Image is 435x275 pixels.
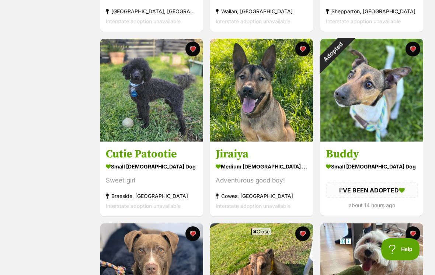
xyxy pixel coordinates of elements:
button: favourite [296,42,310,56]
a: Buddy small [DEMOGRAPHIC_DATA] Dog I'VE BEEN ADOPTED about 14 hours ago favourite [320,142,423,216]
a: Jiraiya medium [DEMOGRAPHIC_DATA] Dog Adventurous good boy! Cowes, [GEOGRAPHIC_DATA] Interstate a... [210,142,313,216]
div: small [DEMOGRAPHIC_DATA] Dog [326,161,418,172]
div: about 14 hours ago [326,200,418,210]
div: [GEOGRAPHIC_DATA], [GEOGRAPHIC_DATA] [106,6,198,16]
h3: Buddy [326,147,418,161]
div: Wallan, [GEOGRAPHIC_DATA] [216,6,307,16]
span: Interstate adoption unavailable [326,18,401,24]
h3: Cutie Patootie [106,147,198,161]
span: Interstate adoption unavailable [106,18,181,24]
iframe: Help Scout Beacon - Open [381,238,420,260]
div: Adopted [310,29,356,74]
div: Cowes, [GEOGRAPHIC_DATA] [216,191,307,201]
img: Buddy [320,39,423,142]
div: medium [DEMOGRAPHIC_DATA] Dog [216,161,307,172]
img: Cutie Patootie [100,39,203,142]
div: Shepparton, [GEOGRAPHIC_DATA] [326,6,418,16]
div: Braeside, [GEOGRAPHIC_DATA] [106,191,198,201]
button: favourite [406,42,420,56]
span: Interstate adoption unavailable [216,203,290,209]
img: Jiraiya [210,39,313,142]
button: favourite [406,226,420,241]
div: Sweet girl [106,175,198,185]
div: small [DEMOGRAPHIC_DATA] Dog [106,161,198,172]
h3: Jiraiya [216,147,307,161]
div: I'VE BEEN ADOPTED [326,182,418,198]
div: Adventurous good boy! [216,175,307,185]
a: Adopted [320,136,423,143]
iframe: Advertisement [83,238,352,271]
button: favourite [185,42,200,56]
a: Cutie Patootie small [DEMOGRAPHIC_DATA] Dog Sweet girl Braeside, [GEOGRAPHIC_DATA] Interstate ado... [100,142,203,216]
button: favourite [185,226,200,241]
button: favourite [296,226,310,241]
span: Interstate adoption unavailable [106,203,181,209]
span: Interstate adoption unavailable [216,18,290,24]
span: Close [251,228,271,235]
